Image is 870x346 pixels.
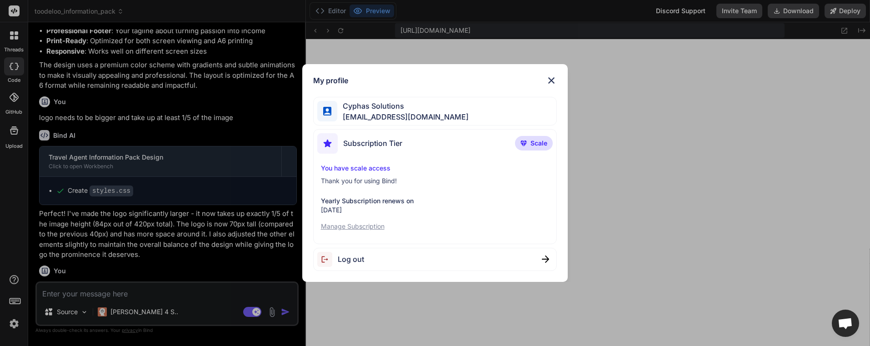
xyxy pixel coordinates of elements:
[337,100,469,111] span: Cyphas Solutions
[317,252,338,267] img: logout
[317,133,338,154] img: subscription
[337,111,469,122] span: [EMAIL_ADDRESS][DOMAIN_NAME]
[546,75,557,86] img: close
[321,222,550,231] p: Manage Subscription
[343,138,402,149] span: Subscription Tier
[520,140,527,146] img: premium
[338,254,364,265] span: Log out
[321,196,550,206] p: Yearly Subscription renews on
[313,75,348,86] h1: My profile
[832,310,859,337] div: Open chat
[323,107,332,115] img: profile
[321,176,550,186] p: Thank you for using Bind!
[542,256,549,263] img: close
[530,139,547,148] span: Scale
[321,164,550,173] p: You have scale access
[321,206,550,215] p: [DATE]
